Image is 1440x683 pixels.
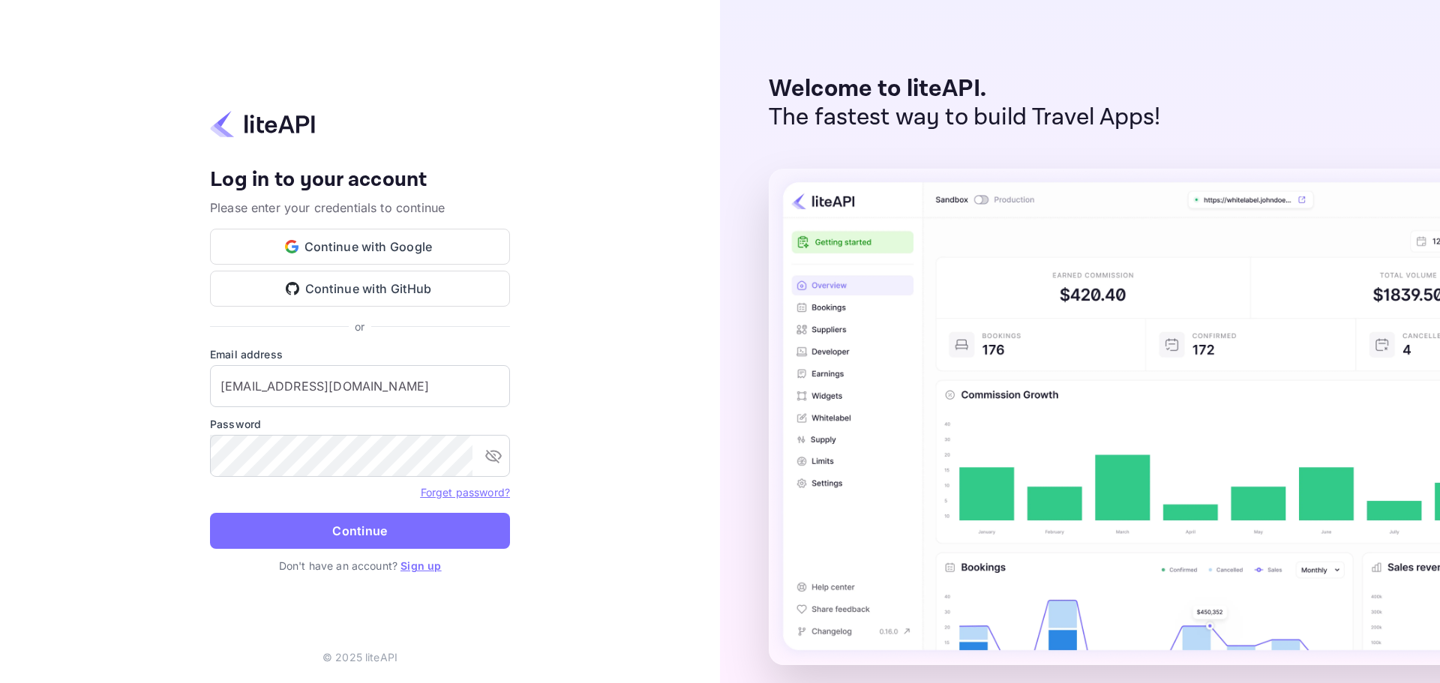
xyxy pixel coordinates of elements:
button: toggle password visibility [478,441,508,471]
label: Email address [210,346,510,362]
img: liteapi [210,109,315,139]
p: © 2025 liteAPI [322,649,397,665]
p: The fastest way to build Travel Apps! [769,103,1161,132]
button: Continue with Google [210,229,510,265]
button: Continue [210,513,510,549]
a: Forget password? [421,486,510,499]
p: Please enter your credentials to continue [210,199,510,217]
input: Enter your email address [210,365,510,407]
p: or [355,319,364,334]
button: Continue with GitHub [210,271,510,307]
label: Password [210,416,510,432]
a: Forget password? [421,484,510,499]
h4: Log in to your account [210,167,510,193]
p: Welcome to liteAPI. [769,75,1161,103]
p: Don't have an account? [210,558,510,574]
a: Sign up [400,559,441,572]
